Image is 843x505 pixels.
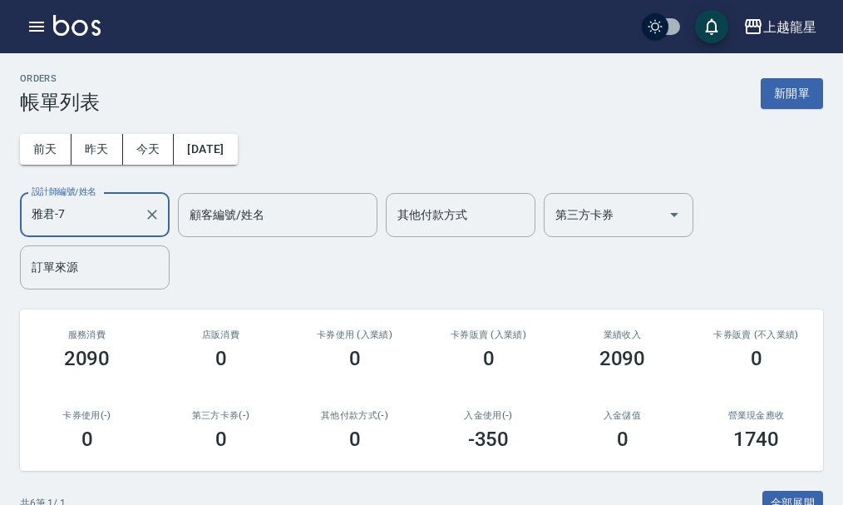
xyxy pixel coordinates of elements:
h3: 0 [349,428,361,451]
h2: 卡券販賣 (不入業績) [709,329,803,340]
h3: 服務消費 [40,329,134,340]
h2: 第三方卡券(-) [174,410,268,421]
h2: 其他付款方式(-) [308,410,402,421]
img: Logo [53,15,101,36]
h3: 0 [215,428,227,451]
button: 前天 [20,134,71,165]
h2: 店販消費 [174,329,268,340]
a: 新開單 [761,85,823,101]
h3: 0 [349,347,361,370]
h3: 2090 [64,347,111,370]
h2: 入金儲值 [575,410,669,421]
h2: 卡券使用 (入業績) [308,329,402,340]
h2: 卡券使用(-) [40,410,134,421]
h3: 2090 [599,347,646,370]
h3: -350 [468,428,510,451]
button: 上越龍星 [737,10,823,44]
h3: 0 [215,347,227,370]
button: save [695,10,728,43]
h2: 入金使用(-) [441,410,535,421]
button: 昨天 [71,134,123,165]
div: 上越龍星 [763,17,816,37]
label: 設計師編號/姓名 [32,186,96,198]
h2: 卡券販賣 (入業績) [441,329,535,340]
h3: 0 [617,428,629,451]
button: 新開單 [761,78,823,109]
button: 今天 [123,134,175,165]
button: [DATE] [174,134,237,165]
h3: 0 [751,347,762,370]
h3: 0 [483,347,495,370]
h3: 1740 [733,428,780,451]
h2: 業績收入 [575,329,669,340]
button: Clear [140,203,164,226]
h2: ORDERS [20,73,100,84]
button: Open [661,201,688,228]
h2: 營業現金應收 [709,410,803,421]
h3: 帳單列表 [20,91,100,114]
h3: 0 [81,428,93,451]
